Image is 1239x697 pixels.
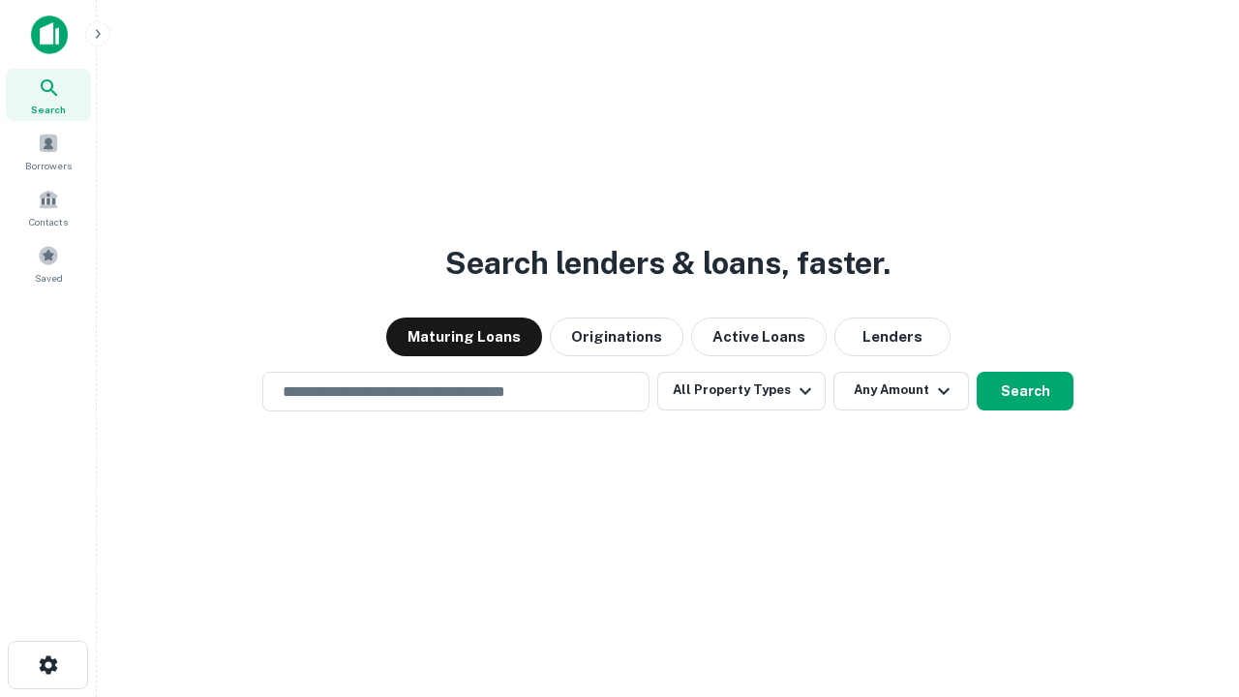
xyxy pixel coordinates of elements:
[31,102,66,117] span: Search
[550,318,683,356] button: Originations
[834,318,951,356] button: Lenders
[386,318,542,356] button: Maturing Loans
[31,15,68,54] img: capitalize-icon.png
[6,125,91,177] a: Borrowers
[6,69,91,121] a: Search
[6,237,91,289] a: Saved
[29,214,68,229] span: Contacts
[977,372,1073,410] button: Search
[691,318,827,356] button: Active Loans
[35,270,63,286] span: Saved
[1142,480,1239,573] iframe: Chat Widget
[833,372,969,410] button: Any Amount
[25,158,72,173] span: Borrowers
[657,372,826,410] button: All Property Types
[445,240,891,287] h3: Search lenders & loans, faster.
[6,181,91,233] a: Contacts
